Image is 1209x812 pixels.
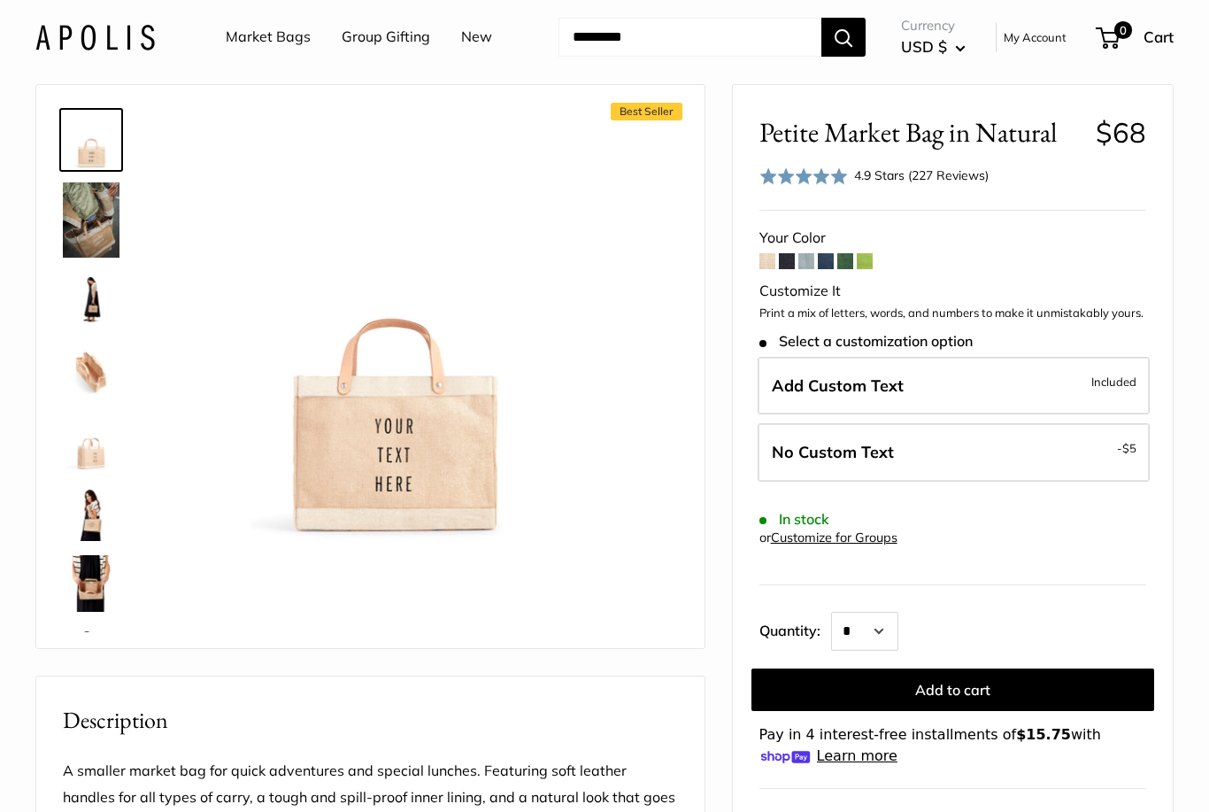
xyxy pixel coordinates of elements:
[772,442,894,462] span: No Custom Text
[558,18,821,57] input: Search...
[821,18,866,57] button: Search
[63,343,119,399] img: description_Spacious inner area with room for everything.
[901,37,947,56] span: USD $
[759,511,829,528] span: In stock
[461,24,492,50] a: New
[226,24,311,50] a: Market Bags
[759,163,990,189] div: 4.9 Stars (227 Reviews)
[59,481,123,545] a: Petite Market Bag in Natural
[178,112,606,540] img: Petite Market Bag in Natural
[758,357,1150,415] label: Add Custom Text
[63,703,678,738] h2: Description
[59,179,123,261] a: Petite Market Bag in Natural
[759,526,897,550] div: or
[1004,27,1067,48] a: My Account
[854,166,989,185] div: 4.9 Stars (227 Reviews)
[63,182,119,258] img: Petite Market Bag in Natural
[759,278,1146,305] div: Customize It
[63,626,119,683] img: Petite Market Bag in Natural
[59,410,123,474] a: Petite Market Bag in Natural
[759,225,1146,251] div: Your Color
[1096,115,1146,150] span: $68
[759,607,831,651] label: Quantity:
[59,552,123,615] a: Petite Market Bag in Natural
[611,103,682,120] span: Best Seller
[63,555,119,612] img: Petite Market Bag in Natural
[901,13,966,38] span: Currency
[758,423,1150,482] label: Leave Blank
[771,530,897,545] a: Customize for Groups
[59,623,123,686] a: Petite Market Bag in Natural
[59,339,123,403] a: description_Spacious inner area with room for everything.
[1091,371,1136,392] span: Included
[59,108,123,172] a: Petite Market Bag in Natural
[1117,437,1136,459] span: -
[59,268,123,332] a: Petite Market Bag in Natural
[759,305,1146,322] p: Print a mix of letters, words, and numbers to make it unmistakably yours.
[35,24,155,50] img: Apolis
[63,272,119,329] img: Petite Market Bag in Natural
[1114,21,1132,39] span: 0
[772,375,904,396] span: Add Custom Text
[63,484,119,541] img: Petite Market Bag in Natural
[63,112,119,168] img: Petite Market Bag in Natural
[63,414,119,470] img: Petite Market Bag in Natural
[901,33,966,61] button: USD $
[342,24,430,50] a: Group Gifting
[759,116,1082,149] span: Petite Market Bag in Natural
[1097,23,1174,51] a: 0 Cart
[751,669,1154,711] button: Add to cart
[1122,441,1136,455] span: $5
[759,333,973,350] span: Select a customization option
[1144,27,1174,46] span: Cart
